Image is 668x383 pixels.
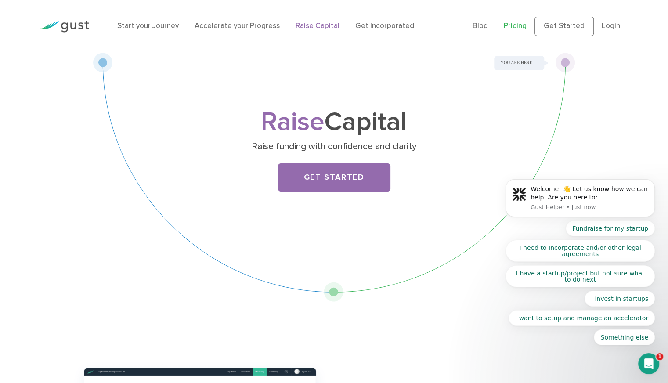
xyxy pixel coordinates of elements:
a: Get Started [278,163,390,191]
a: Get Incorporated [355,22,414,30]
p: Raise funding with confidence and clarity [164,141,504,153]
iframe: Intercom live chat [638,353,659,374]
a: Get Started [534,17,594,36]
a: Accelerate your Progress [195,22,280,30]
img: Gust Logo [40,21,89,33]
a: Blog [473,22,488,30]
span: Raise [261,106,325,137]
a: Start your Journey [117,22,179,30]
a: Login [602,22,620,30]
a: Pricing [504,22,527,30]
h1: Capital [161,110,508,134]
iframe: Intercom notifications message [492,43,668,359]
span: 1 [656,353,663,360]
a: Raise Capital [296,22,339,30]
